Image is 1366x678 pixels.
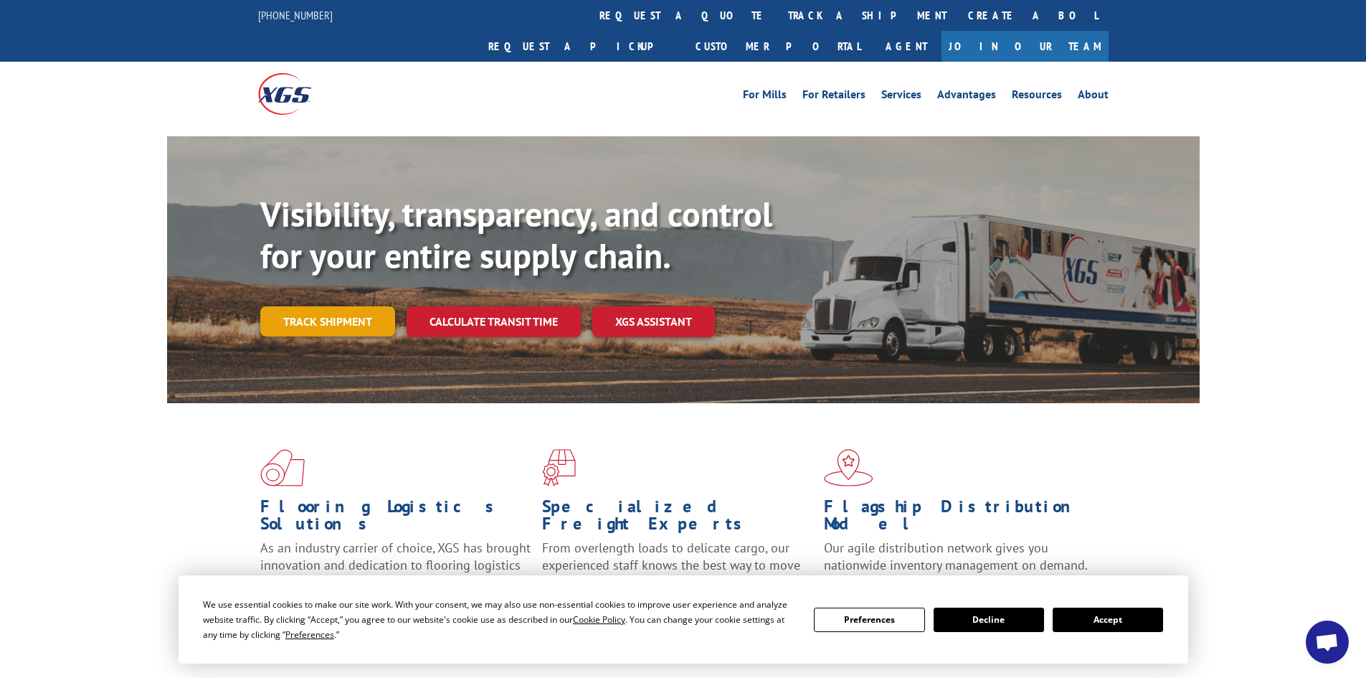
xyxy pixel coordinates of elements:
div: Cookie Consent Prompt [179,575,1188,664]
a: Request a pickup [478,31,685,62]
img: xgs-icon-flagship-distribution-model-red [824,449,873,486]
a: [PHONE_NUMBER] [258,8,333,22]
a: Agent [871,31,942,62]
span: As an industry carrier of choice, XGS has brought innovation and dedication to flooring logistics... [260,540,531,590]
a: About [1078,89,1109,105]
h1: Flagship Distribution Model [824,498,1095,540]
span: Preferences [285,628,334,641]
a: Services [881,89,921,105]
button: Accept [1053,608,1163,632]
p: From overlength loads to delicate cargo, our experienced staff knows the best way to move your fr... [542,540,813,603]
a: XGS ASSISTANT [592,306,715,337]
img: xgs-icon-focused-on-flooring-red [542,449,576,486]
a: For Mills [743,89,787,105]
a: Track shipment [260,306,395,336]
button: Decline [934,608,1044,632]
div: We use essential cookies to make our site work. With your consent, we may also use non-essential ... [203,597,797,642]
a: Resources [1012,89,1062,105]
span: Our agile distribution network gives you nationwide inventory management on demand. [824,540,1088,573]
div: Open chat [1306,621,1349,664]
b: Visibility, transparency, and control for your entire supply chain. [260,192,772,278]
a: Calculate transit time [407,306,581,337]
h1: Flooring Logistics Solutions [260,498,531,540]
a: Customer Portal [685,31,871,62]
h1: Specialized Freight Experts [542,498,813,540]
a: For Retailers [802,89,865,105]
a: Advantages [937,89,996,105]
a: Join Our Team [942,31,1109,62]
span: Cookie Policy [573,613,625,626]
img: xgs-icon-total-supply-chain-intelligence-red [260,449,305,486]
button: Preferences [814,608,924,632]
